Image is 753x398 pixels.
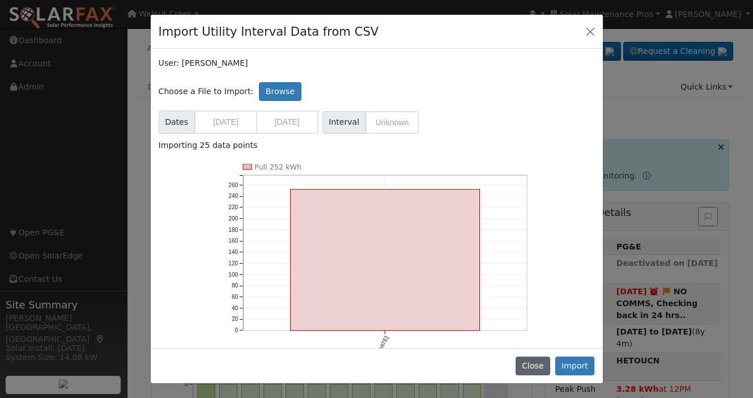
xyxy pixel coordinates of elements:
[228,204,238,210] text: 220
[159,57,248,69] label: User: [PERSON_NAME]
[228,226,238,232] text: 180
[228,193,238,199] text: 240
[232,304,239,311] text: 40
[159,23,379,41] h4: Import Utility Interval Data from CSV
[228,260,238,266] text: 120
[159,139,595,151] div: Importing 25 data points
[582,23,598,39] button: Close
[228,181,238,188] text: 260
[259,82,301,101] label: Browse
[159,111,195,134] span: Dates
[228,215,238,222] text: 200
[291,189,480,331] rect: onclick=""
[516,357,550,376] button: Close
[232,316,239,322] text: 20
[232,294,239,300] text: 60
[228,249,238,255] text: 140
[228,271,238,277] text: 100
[232,282,239,289] text: 80
[555,357,595,376] button: Import
[159,86,254,98] span: Choose a File to Import:
[228,238,238,244] text: 160
[322,111,366,134] span: Interval
[376,335,389,353] text: [DATE]
[254,163,301,171] text: Pull 252 kWh
[235,327,238,333] text: 0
